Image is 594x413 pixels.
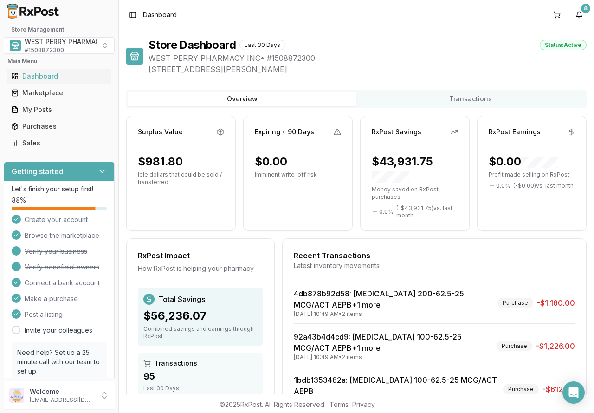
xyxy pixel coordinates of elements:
div: $56,236.07 [143,308,258,323]
span: Browse the marketplace [25,231,99,240]
span: Verify beneficial owners [25,262,99,272]
p: [EMAIL_ADDRESS][DOMAIN_NAME] [30,396,94,404]
div: Dashboard [11,72,107,81]
nav: breadcrumb [143,10,177,20]
span: ( - $0.00 ) vs. last month [513,182,574,190]
h3: Getting started [12,166,64,177]
div: $981.80 [138,154,183,169]
span: Dashboard [143,10,177,20]
span: WEST PERRY PHARMACY INC [25,37,118,46]
p: Profit made selling on RxPost [489,171,575,178]
div: Latest inventory movements [294,261,575,270]
span: Make a purchase [25,294,78,303]
h2: Store Management [4,26,115,33]
button: 8 [572,7,587,22]
div: Expiring ≤ 90 Days [255,127,314,137]
img: RxPost Logo [4,4,63,19]
h2: Main Menu [7,58,111,65]
button: Dashboard [4,69,115,84]
span: [STREET_ADDRESS][PERSON_NAME] [148,64,587,75]
div: Marketplace [11,88,107,98]
div: 8 [581,4,590,13]
button: Overview [128,92,356,106]
div: Purchase [503,384,539,394]
div: Combined savings and earnings through RxPost [143,325,258,340]
a: Purchases [7,118,111,135]
p: Money saved on RxPost purchases [372,186,458,201]
div: [DATE] 10:49 AM • 2 items [294,310,494,318]
p: Idle dollars that could be sold / transferred [138,171,224,186]
span: Post a listing [25,310,63,319]
div: $43,931.75 [372,154,458,184]
a: Terms [329,400,349,408]
span: Verify your business [25,247,87,256]
span: 0.0 % [379,208,394,216]
a: Sales [7,135,111,151]
p: Let's finish your setup first! [12,184,107,194]
a: My Posts [7,101,111,118]
a: 92a43b4d4cd9: [MEDICAL_DATA] 100-62.5-25 MCG/ACT AEPB+1 more [294,332,462,353]
div: How RxPost is helping your pharmacy [138,264,263,273]
div: Purchase [497,298,533,308]
h1: Store Dashboard [148,38,236,52]
span: -$1,226.00 [536,341,575,352]
div: Surplus Value [138,127,183,137]
span: Total Savings [158,294,205,305]
div: Last 30 Days [239,40,285,50]
span: Create your account [25,215,88,224]
p: Welcome [30,387,94,396]
span: ( - $43,931.75 ) vs. last month [396,204,458,219]
div: $0.00 [489,154,558,169]
a: Marketplace [7,85,111,101]
a: Book a call [17,376,53,384]
button: Transactions [356,92,585,106]
span: 0.0 % [496,182,510,190]
a: Privacy [352,400,375,408]
div: Purchases [11,122,107,131]
div: RxPost Impact [138,250,263,261]
div: Recent Transactions [294,250,575,261]
img: User avatar [9,388,24,403]
div: Open Intercom Messenger [562,381,585,404]
div: RxPost Earnings [489,127,541,137]
div: Last 30 Days [143,385,258,392]
a: Dashboard [7,68,111,85]
div: 95 [143,370,258,383]
span: 88 % [12,196,26,205]
div: RxPost Savings [372,127,421,137]
button: My Posts [4,102,115,117]
div: $0.00 [255,154,287,169]
span: Transactions [155,359,197,368]
a: 4db878b92d58: [MEDICAL_DATA] 200-62.5-25 MCG/ACT AEPB+1 more [294,289,464,309]
p: Imminent write-off risk [255,171,341,178]
div: [DATE] 10:49 AM • 2 items [294,354,493,361]
button: Select a view [4,37,115,54]
div: Sales [11,138,107,148]
span: Connect a bank account [25,278,100,288]
span: -$1,160.00 [537,297,575,308]
p: Need help? Set up a 25 minute call with our team to set up. [17,348,101,376]
div: My Posts [11,105,107,114]
div: Purchase [497,341,532,351]
span: -$612.00 [542,384,575,395]
button: Purchases [4,119,115,134]
button: Sales [4,136,115,151]
a: 1bdb1353482a: [MEDICAL_DATA] 100-62.5-25 MCG/ACT AEPB [294,375,497,396]
a: Invite your colleagues [25,326,92,335]
span: # 1508872300 [25,46,64,54]
div: Status: Active [540,40,587,50]
span: WEST PERRY PHARMACY INC • # 1508872300 [148,52,587,64]
button: Marketplace [4,85,115,100]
